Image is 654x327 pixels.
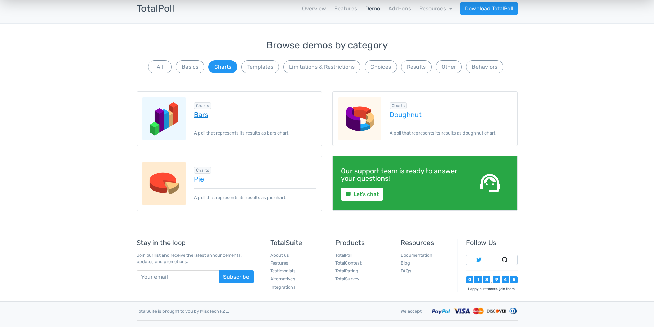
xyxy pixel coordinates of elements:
[194,124,316,136] p: A poll that represents its results as bars chart.
[388,4,411,13] a: Add-ons
[460,2,518,15] a: Download TotalPoll
[194,188,316,201] p: A poll that represents its results as pie chart.
[466,60,503,73] button: Behaviors
[478,171,502,196] span: support_agent
[365,60,397,73] button: Choices
[338,97,382,141] img: charts-doughnut.png.webp
[270,284,296,290] a: Integrations
[142,162,186,205] img: charts-pie.png.webp
[341,167,460,182] h4: Our support team is ready to answer your questions!
[302,4,326,13] a: Overview
[390,111,512,118] a: Doughnut
[502,257,507,262] img: Follow TotalSuite on Github
[493,276,500,283] div: 9
[335,260,362,266] a: TotalContest
[466,286,517,291] div: Happy customers, join them!
[142,97,186,141] img: charts-bars.png.webp
[401,60,432,73] button: Results
[194,167,211,174] span: Browse all in Charts
[335,253,352,258] a: TotalPoll
[137,40,518,51] h3: Browse demos by category
[334,4,357,13] a: Features
[176,60,204,73] button: Basics
[341,188,383,201] a: smsLet's chat
[241,60,279,73] button: Templates
[270,260,288,266] a: Features
[194,111,316,118] a: Bars
[335,239,387,246] h5: Products
[335,276,359,281] a: TotalSurvey
[270,268,296,273] a: Testimonials
[476,257,482,262] img: Follow TotalSuite on Twitter
[270,276,295,281] a: Alternatives
[395,308,427,314] div: We accept
[432,307,518,315] img: Accepted payment methods
[270,253,289,258] a: About us
[401,253,432,258] a: Documentation
[401,239,452,246] h5: Resources
[345,191,351,197] small: sms
[137,239,254,246] h5: Stay in the loop
[483,276,490,283] div: 3
[390,124,512,136] p: A poll that represents its results as doughnut chart.
[419,5,452,12] a: Resources
[219,270,254,283] button: Subscribe
[131,308,395,314] div: TotalSuite is brought to you by MisqTech FZE.
[148,60,172,73] button: All
[401,260,410,266] a: Blog
[335,268,358,273] a: TotalRating
[502,276,509,283] div: 4
[194,175,316,183] a: Pie
[490,279,493,283] div: ,
[474,276,482,283] div: 1
[137,270,219,283] input: Your email
[390,102,407,109] span: Browse all in Charts
[194,102,211,109] span: Browse all in Charts
[401,268,411,273] a: FAQs
[466,239,517,246] h5: Follow Us
[510,276,517,283] div: 5
[466,276,473,283] div: 0
[436,60,462,73] button: Other
[270,239,322,246] h5: TotalSuite
[208,60,237,73] button: Charts
[365,4,380,13] a: Demo
[137,252,254,265] p: Join our list and receive the latest announcements, updates and promotions.
[283,60,360,73] button: Limitations & Restrictions
[137,3,174,14] h3: TotalPoll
